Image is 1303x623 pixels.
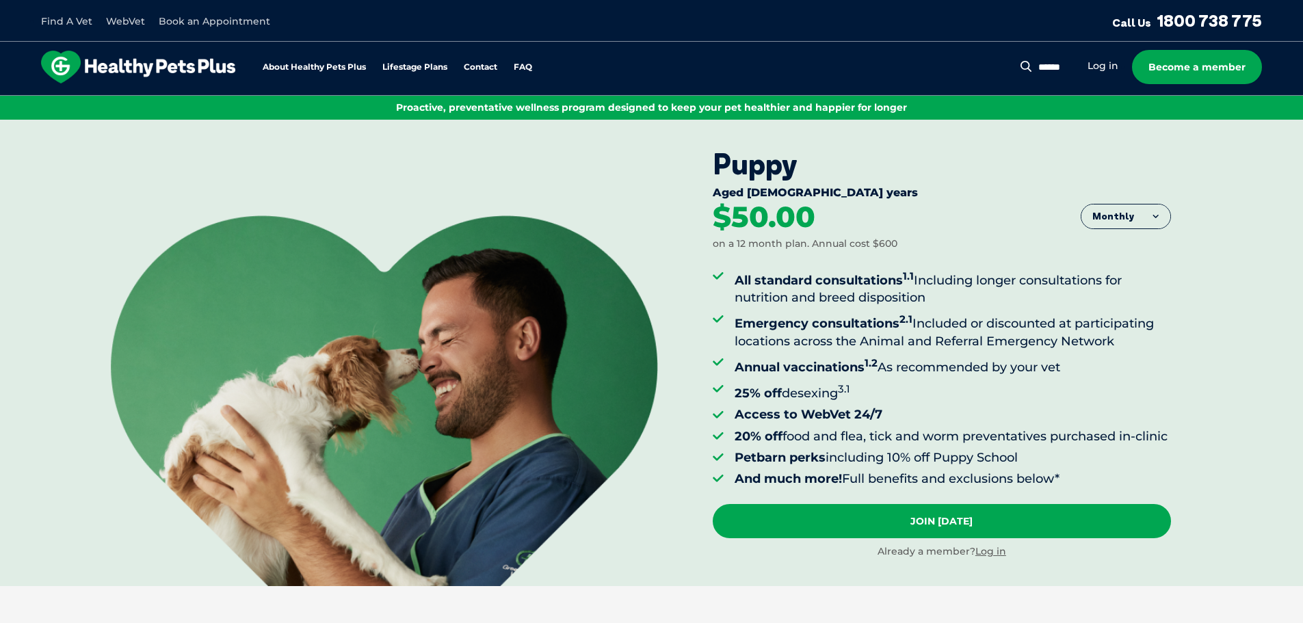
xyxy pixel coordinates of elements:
strong: All standard consultations [735,273,914,288]
a: About Healthy Pets Plus [263,63,366,72]
img: hpp-logo [41,51,235,83]
div: Already a member? [713,545,1171,559]
a: Contact [464,63,497,72]
sup: 1.2 [865,356,878,369]
sup: 1.1 [903,269,914,282]
sup: 2.1 [899,313,912,326]
li: desexing [735,380,1171,402]
div: $50.00 [713,202,815,233]
a: Find A Vet [41,15,92,27]
button: Monthly [1081,204,1170,229]
strong: Annual vaccinations [735,360,878,375]
span: Proactive, preventative wellness program designed to keep your pet healthier and happier for longer [396,101,907,114]
a: WebVet [106,15,145,27]
strong: Emergency consultations [735,316,912,331]
li: Included or discounted at participating locations across the Animal and Referral Emergency Network [735,310,1171,349]
li: food and flea, tick and worm preventatives purchased in-clinic [735,428,1171,445]
a: Become a member [1132,50,1262,84]
strong: 25% off [735,386,782,401]
strong: Access to WebVet 24/7 [735,407,882,422]
li: As recommended by your vet [735,354,1171,376]
a: Join [DATE] [713,504,1171,538]
li: including 10% off Puppy School [735,449,1171,466]
div: on a 12 month plan. Annual cost $600 [713,237,897,251]
div: Puppy [713,147,1171,181]
strong: Petbarn perks [735,450,826,465]
a: Book an Appointment [159,15,270,27]
span: Call Us [1112,16,1151,29]
strong: 20% off [735,429,782,444]
button: Search [1018,59,1035,73]
li: Including longer consultations for nutrition and breed disposition [735,267,1171,306]
strong: And much more! [735,471,842,486]
a: Lifestage Plans [382,63,447,72]
sup: 3.1 [838,382,850,395]
a: Log in [1088,59,1118,72]
a: Log in [975,545,1006,557]
a: Call Us1800 738 775 [1112,10,1262,31]
li: Full benefits and exclusions below* [735,470,1171,488]
a: FAQ [514,63,532,72]
img: <br /> <b>Warning</b>: Undefined variable $title in <b>/var/www/html/current/codepool/wp-content/... [111,215,658,586]
div: Aged [DEMOGRAPHIC_DATA] years [713,186,1171,202]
